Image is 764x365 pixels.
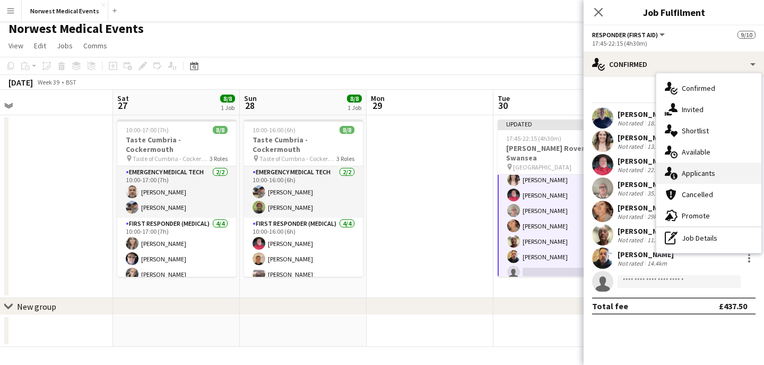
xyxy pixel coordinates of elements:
div: 1 Job [221,104,235,112]
span: 10:00-17:00 (7h) [126,126,169,134]
div: Job Details [656,227,761,249]
app-card-role: First Responder (Medical)4/410:00-16:00 (6h)[PERSON_NAME][PERSON_NAME][PERSON_NAME] [244,218,363,300]
span: 8/8 [213,126,228,134]
span: Cancelled [682,190,713,199]
span: View [8,41,23,50]
span: 17:45-22:15 (4h30m) [506,134,561,142]
app-job-card: 10:00-16:00 (6h)8/8Taste Cumbria - Cockermouth Taste of Cumbria - Cockermouth3 RolesEmergency Med... [244,120,363,277]
span: 10:00-16:00 (6h) [253,126,296,134]
span: Edit [34,41,46,50]
div: 1 Job [348,104,361,112]
span: Tue [498,94,510,103]
span: Mon [371,94,385,103]
span: Promote [682,211,710,220]
span: Confirmed [682,83,715,93]
span: 30 [496,99,510,112]
div: 17:45-22:15 (4h30m) [592,39,756,47]
h3: Job Fulfilment [584,5,764,19]
span: Applicants [682,168,715,178]
div: Updated [498,120,617,128]
span: 3 Roles [336,155,354,163]
app-card-role: Emergency Medical Tech2/210:00-16:00 (6h)[PERSON_NAME][PERSON_NAME] [244,166,363,218]
app-job-card: 10:00-17:00 (7h)8/8Taste Cumbria - Cockermouth Taste of Cumbria - Cockermouth3 RolesEmergency Med... [117,120,236,277]
h3: Taste Cumbria - Cockermouth [117,135,236,154]
span: Jobs [57,41,73,50]
span: Available [682,147,710,157]
div: 11.3km [645,236,669,244]
div: [DATE] [8,77,33,88]
div: Not rated [618,189,645,197]
div: Not rated [618,236,645,244]
span: 27 [116,99,129,112]
div: Confirmed [584,52,764,77]
a: Comms [79,39,111,53]
button: Norwest Medical Events [22,1,108,21]
div: [PERSON_NAME] [618,226,674,236]
span: 3 Roles [210,155,228,163]
div: 14.4km [645,259,669,267]
span: [GEOGRAPHIC_DATA] [513,163,571,171]
a: Jobs [53,39,77,53]
app-card-role: First Responder (Medical)4/410:00-17:00 (7h)[PERSON_NAME][PERSON_NAME][PERSON_NAME] [117,218,236,300]
a: Edit [30,39,50,53]
h1: Norwest Medical Events [8,21,144,37]
h3: [PERSON_NAME] Rovers vs Swansea [498,143,617,163]
app-card-role: Emergency Medical Tech2/210:00-17:00 (7h)[PERSON_NAME][PERSON_NAME] [117,166,236,218]
span: Taste of Cumbria - Cockermouth [259,155,336,163]
div: Not rated [618,213,645,220]
span: 8/8 [347,95,362,103]
a: View [4,39,28,53]
div: Total fee [592,301,628,311]
div: Not rated [618,119,645,127]
div: [PERSON_NAME] [618,250,674,259]
button: Responder (First Aid) [592,31,666,39]
span: 28 [242,99,257,112]
span: 8/8 [340,126,354,134]
span: 8/8 [220,95,235,103]
span: Invited [682,105,704,114]
div: 29km [645,213,664,220]
div: 13.1km [645,142,669,150]
span: Comms [83,41,107,50]
div: [PERSON_NAME] [618,180,674,189]
span: Sat [117,94,129,103]
app-card-role: Responder (First Aid)3A7/817:45-22:15 (4h30m)[PERSON_NAME][PERSON_NAME][PERSON_NAME][PERSON_NAME]... [498,138,617,284]
span: Taste of Cumbria - Cockermouth [133,155,210,163]
div: New group [17,301,56,312]
div: [PERSON_NAME] [618,156,674,166]
span: Shortlist [682,126,709,135]
div: [PERSON_NAME] [618,203,674,213]
div: 35.3km [645,189,669,197]
div: 18.8km [645,119,669,127]
span: Sun [244,94,257,103]
div: Not rated [618,259,645,267]
h3: Taste Cumbria - Cockermouth [244,135,363,154]
div: BST [66,78,76,86]
app-job-card: Updated17:45-22:15 (4h30m)9/10[PERSON_NAME] Rovers vs Swansea [GEOGRAPHIC_DATA]3 Roles[PERSON_NAM... [498,120,617,277]
span: Week 39 [35,78,62,86]
div: £437.50 [719,301,747,311]
span: 9/10 [737,31,756,39]
span: Responder (First Aid) [592,31,658,39]
div: [PERSON_NAME] [618,109,674,119]
div: Not rated [618,166,645,174]
div: Not rated [618,142,645,150]
div: 22.1km [645,166,669,174]
div: [PERSON_NAME] [618,133,674,142]
span: 29 [369,99,385,112]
